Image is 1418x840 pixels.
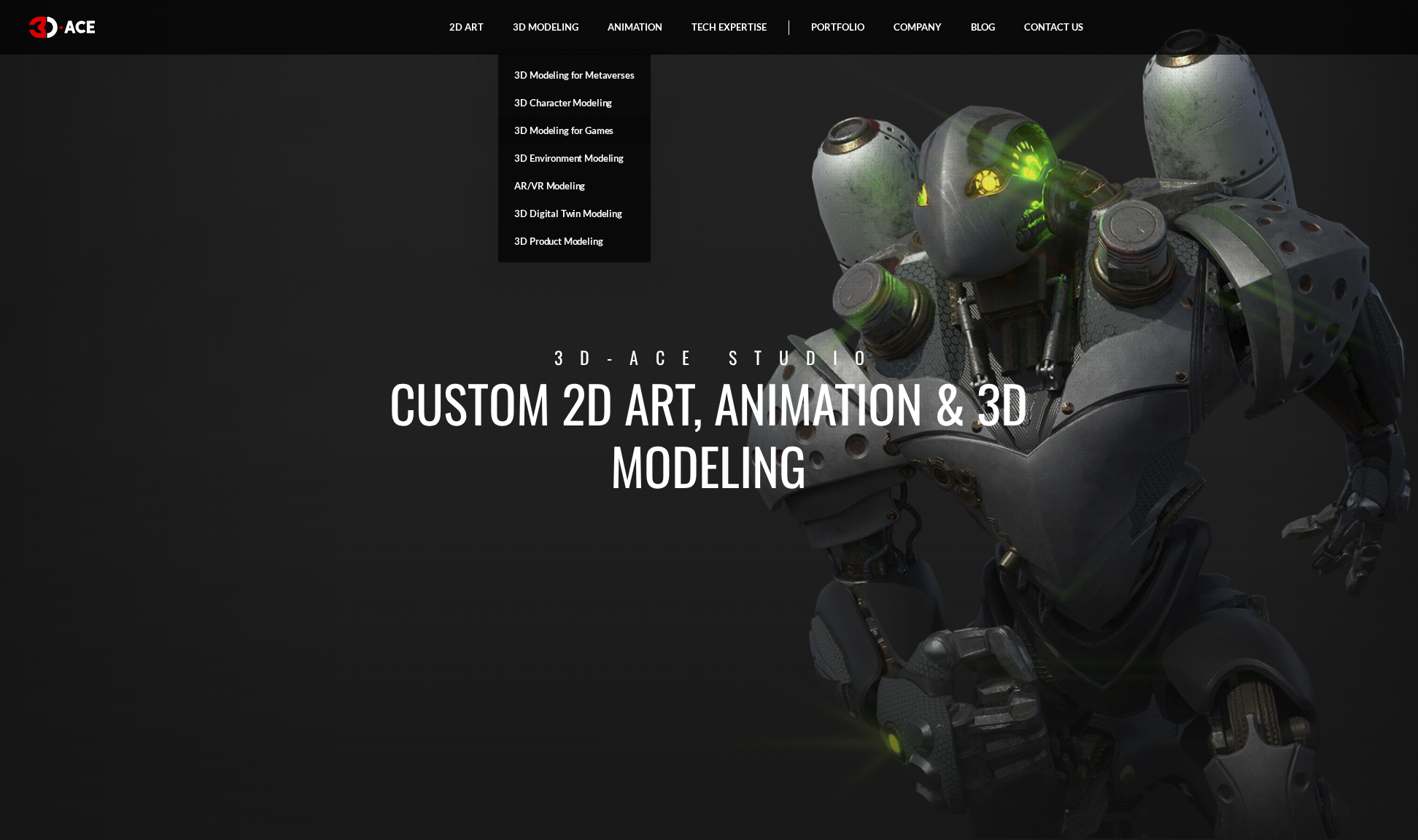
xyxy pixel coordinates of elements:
a: 3D Environment Modeling [498,144,650,172]
img: logo white [29,17,95,38]
h1: Custom 2D art, animation & 3D modeling [304,371,1113,496]
a: 3D Product Modeling [498,227,650,255]
a: 3D Modeling for Games [498,117,650,144]
a: 3D Digital Twin Modeling [498,200,650,227]
p: 3D-Ace studio [304,344,1131,371]
a: AR/VR Modeling [498,172,650,200]
a: 3D Modeling for Metaverses [498,61,650,89]
a: 3D Character Modeling [498,89,650,117]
